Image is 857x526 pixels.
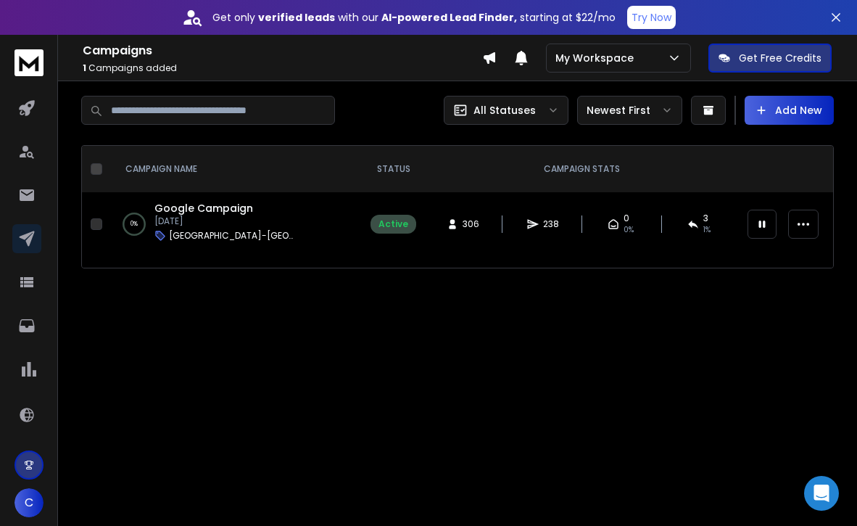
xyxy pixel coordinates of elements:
[108,146,362,192] th: CAMPAIGN NAME
[555,51,639,65] p: My Workspace
[154,201,253,215] a: Google Campaign
[745,96,834,125] button: Add New
[15,488,44,517] button: C
[473,103,536,118] p: All Statuses
[15,49,44,76] img: logo
[463,218,479,230] span: 306
[154,215,294,227] p: [DATE]
[577,96,682,125] button: Newest First
[627,6,676,29] button: Try Now
[804,476,839,511] div: Open Intercom Messenger
[83,62,482,74] p: Campaigns added
[703,224,711,236] span: 1 %
[703,213,708,224] span: 3
[624,224,634,236] span: 0%
[632,10,671,25] p: Try Now
[543,218,559,230] span: 238
[624,213,629,224] span: 0
[425,146,739,192] th: CAMPAIGN STATS
[131,217,138,231] p: 0 %
[169,230,294,242] p: [GEOGRAPHIC_DATA]-[GEOGRAPHIC_DATA]
[108,192,362,256] td: 0%Google Campaign[DATE][GEOGRAPHIC_DATA]-[GEOGRAPHIC_DATA]
[378,218,408,230] div: Active
[739,51,821,65] p: Get Free Credits
[212,10,616,25] p: Get only with our starting at $22/mo
[83,42,482,59] h1: Campaigns
[83,62,86,74] span: 1
[258,10,335,25] strong: verified leads
[381,10,517,25] strong: AI-powered Lead Finder,
[708,44,832,73] button: Get Free Credits
[362,146,425,192] th: STATUS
